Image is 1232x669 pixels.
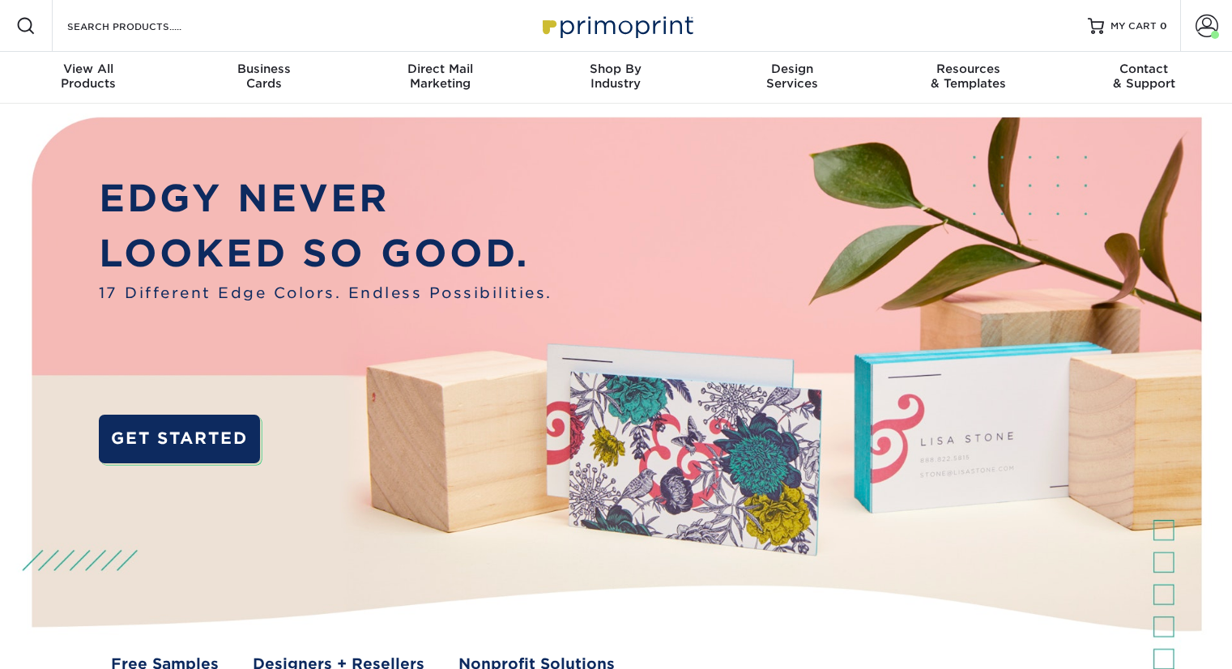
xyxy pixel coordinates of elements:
[704,52,880,104] a: DesignServices
[1056,62,1232,91] div: & Support
[99,171,552,226] p: EDGY NEVER
[176,62,352,91] div: Cards
[528,62,704,76] span: Shop By
[528,52,704,104] a: Shop ByIndustry
[99,226,552,281] p: LOOKED SO GOOD.
[99,415,260,463] a: GET STARTED
[1056,52,1232,104] a: Contact& Support
[880,62,1055,91] div: & Templates
[176,62,352,76] span: Business
[1160,20,1167,32] span: 0
[880,52,1055,104] a: Resources& Templates
[66,16,224,36] input: SEARCH PRODUCTS.....
[99,282,552,304] span: 17 Different Edge Colors. Endless Possibilities.
[352,62,528,76] span: Direct Mail
[352,52,528,104] a: Direct MailMarketing
[880,62,1055,76] span: Resources
[1111,19,1157,33] span: MY CART
[176,52,352,104] a: BusinessCards
[1056,62,1232,76] span: Contact
[352,62,528,91] div: Marketing
[528,62,704,91] div: Industry
[535,8,697,43] img: Primoprint
[704,62,880,91] div: Services
[704,62,880,76] span: Design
